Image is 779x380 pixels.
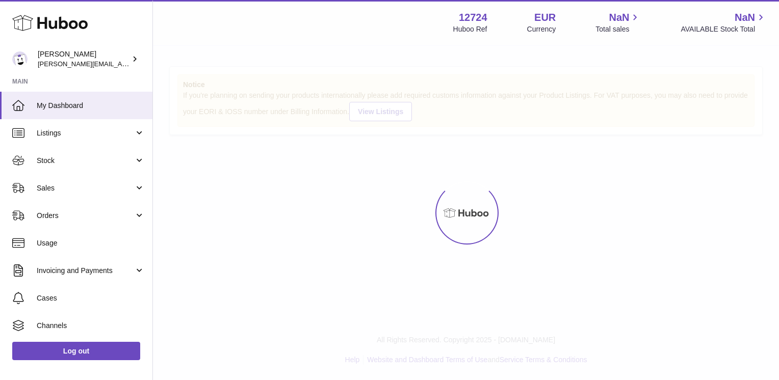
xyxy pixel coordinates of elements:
strong: EUR [534,11,556,24]
span: Usage [37,238,145,248]
span: Listings [37,128,134,138]
div: [PERSON_NAME] [38,49,129,69]
a: Log out [12,342,140,360]
div: Currency [527,24,556,34]
span: Channels [37,321,145,331]
span: My Dashboard [37,101,145,111]
span: Invoicing and Payments [37,266,134,276]
a: NaN AVAILABLE Stock Total [681,11,767,34]
span: [PERSON_NAME][EMAIL_ADDRESS][DOMAIN_NAME] [38,60,204,68]
span: Sales [37,183,134,193]
span: NaN [609,11,629,24]
span: Cases [37,293,145,303]
span: NaN [735,11,755,24]
a: NaN Total sales [595,11,641,34]
strong: 12724 [459,11,487,24]
span: Orders [37,211,134,221]
span: Stock [37,156,134,166]
span: Total sales [595,24,641,34]
img: sebastian@ffern.co [12,51,28,67]
span: AVAILABLE Stock Total [681,24,767,34]
div: Huboo Ref [453,24,487,34]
